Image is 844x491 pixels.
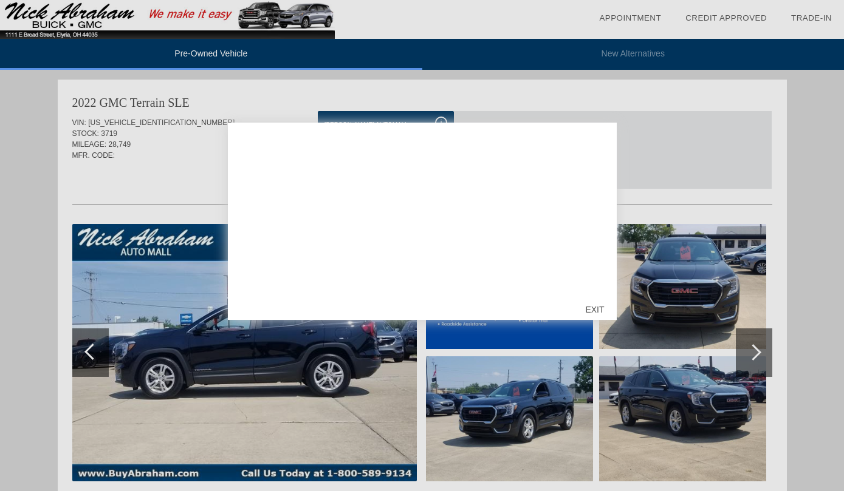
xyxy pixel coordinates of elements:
[240,135,605,293] div: We're proud to provide you with this quote for a new 2022 GMC Terrain. What a great vehicle this ...
[685,13,767,22] a: Credit Approved
[573,291,616,328] div: EXIT
[599,13,661,22] a: Appointment
[240,135,580,326] iframe: YouTube video player
[791,13,832,22] a: Trade-In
